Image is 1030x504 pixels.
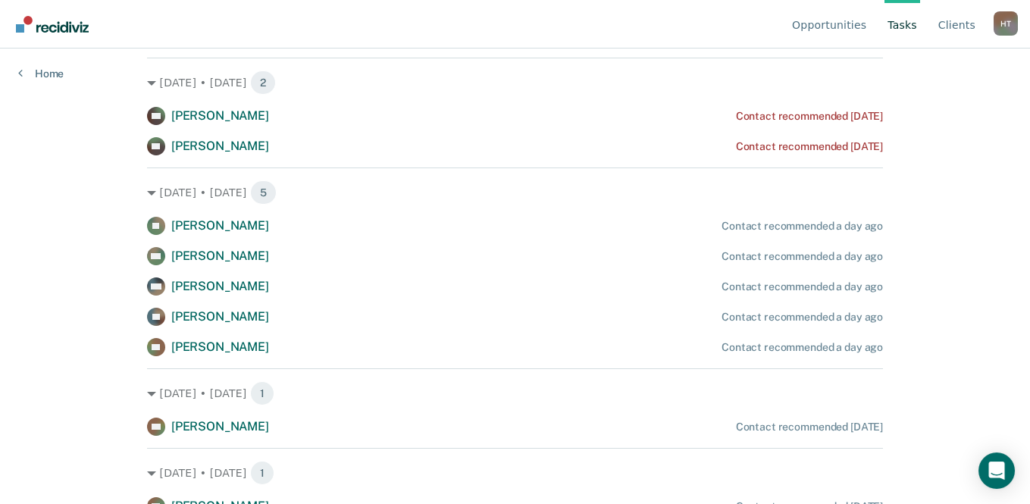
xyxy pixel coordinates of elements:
[171,218,269,233] span: [PERSON_NAME]
[250,381,274,405] span: 1
[147,70,883,95] div: [DATE] • [DATE] 2
[250,461,274,485] span: 1
[736,110,883,123] div: Contact recommended [DATE]
[171,309,269,324] span: [PERSON_NAME]
[722,311,883,324] div: Contact recommended a day ago
[722,250,883,263] div: Contact recommended a day ago
[171,279,269,293] span: [PERSON_NAME]
[16,16,89,33] img: Recidiviz
[147,180,883,205] div: [DATE] • [DATE] 5
[722,280,883,293] div: Contact recommended a day ago
[994,11,1018,36] button: Profile dropdown button
[994,11,1018,36] div: H T
[250,180,277,205] span: 5
[147,381,883,405] div: [DATE] • [DATE] 1
[171,340,269,354] span: [PERSON_NAME]
[171,108,269,123] span: [PERSON_NAME]
[978,452,1015,489] div: Open Intercom Messenger
[722,220,883,233] div: Contact recommended a day ago
[736,140,883,153] div: Contact recommended [DATE]
[18,67,64,80] a: Home
[147,461,883,485] div: [DATE] • [DATE] 1
[722,341,883,354] div: Contact recommended a day ago
[250,70,276,95] span: 2
[171,419,269,434] span: [PERSON_NAME]
[171,139,269,153] span: [PERSON_NAME]
[171,249,269,263] span: [PERSON_NAME]
[736,421,883,434] div: Contact recommended [DATE]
